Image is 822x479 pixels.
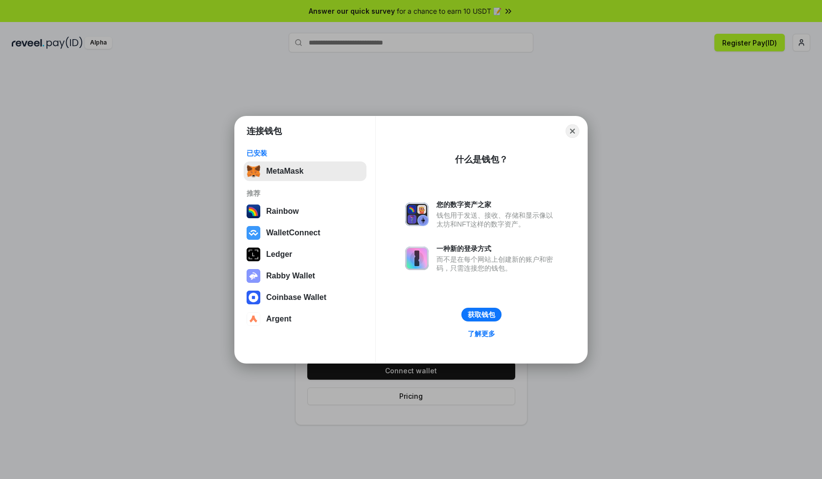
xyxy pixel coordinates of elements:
[266,293,326,302] div: Coinbase Wallet
[244,266,366,286] button: Rabby Wallet
[244,202,366,221] button: Rainbow
[405,203,429,226] img: svg+xml,%3Csvg%20xmlns%3D%22http%3A%2F%2Fwww.w3.org%2F2000%2Fsvg%22%20fill%3D%22none%22%20viewBox...
[436,211,558,228] div: 钱包用于发送、接收、存储和显示像以太坊和NFT这样的数字资产。
[247,248,260,261] img: svg+xml,%3Csvg%20xmlns%3D%22http%3A%2F%2Fwww.w3.org%2F2000%2Fsvg%22%20width%3D%2228%22%20height%3...
[436,244,558,253] div: 一种新的登录方式
[244,309,366,329] button: Argent
[566,124,579,138] button: Close
[436,200,558,209] div: 您的数字资产之家
[405,247,429,270] img: svg+xml,%3Csvg%20xmlns%3D%22http%3A%2F%2Fwww.w3.org%2F2000%2Fsvg%22%20fill%3D%22none%22%20viewBox...
[247,291,260,304] img: svg+xml,%3Csvg%20width%3D%2228%22%20height%3D%2228%22%20viewBox%3D%220%200%2028%2028%22%20fill%3D...
[266,167,303,176] div: MetaMask
[244,288,366,307] button: Coinbase Wallet
[244,161,366,181] button: MetaMask
[462,327,501,340] a: 了解更多
[266,315,292,323] div: Argent
[247,312,260,326] img: svg+xml,%3Csvg%20width%3D%2228%22%20height%3D%2228%22%20viewBox%3D%220%200%2028%2028%22%20fill%3D...
[468,310,495,319] div: 获取钱包
[461,308,502,321] button: 获取钱包
[468,329,495,338] div: 了解更多
[266,207,299,216] div: Rainbow
[247,164,260,178] img: svg+xml,%3Csvg%20fill%3D%22none%22%20height%3D%2233%22%20viewBox%3D%220%200%2035%2033%22%20width%...
[244,223,366,243] button: WalletConnect
[247,269,260,283] img: svg+xml,%3Csvg%20xmlns%3D%22http%3A%2F%2Fwww.w3.org%2F2000%2Fsvg%22%20fill%3D%22none%22%20viewBox...
[247,205,260,218] img: svg+xml,%3Csvg%20width%3D%22120%22%20height%3D%22120%22%20viewBox%3D%220%200%20120%20120%22%20fil...
[266,250,292,259] div: Ledger
[247,125,282,137] h1: 连接钱包
[247,149,364,158] div: 已安装
[244,245,366,264] button: Ledger
[455,154,508,165] div: 什么是钱包？
[247,189,364,198] div: 推荐
[266,228,320,237] div: WalletConnect
[247,226,260,240] img: svg+xml,%3Csvg%20width%3D%2228%22%20height%3D%2228%22%20viewBox%3D%220%200%2028%2028%22%20fill%3D...
[266,272,315,280] div: Rabby Wallet
[436,255,558,273] div: 而不是在每个网站上创建新的账户和密码，只需连接您的钱包。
